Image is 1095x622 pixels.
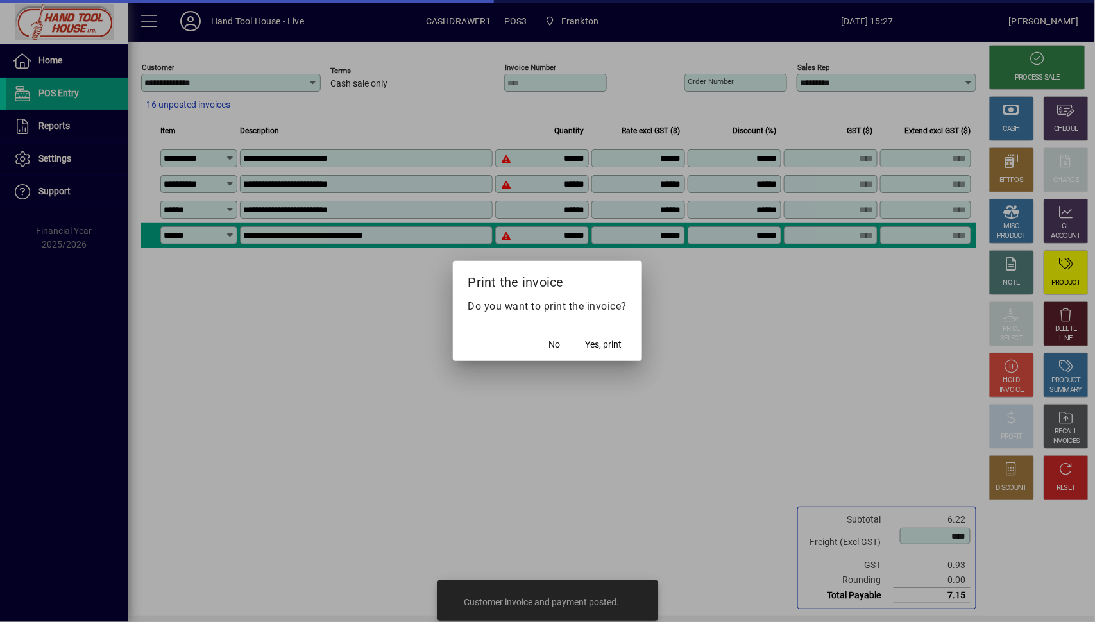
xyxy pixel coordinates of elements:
[534,333,575,356] button: No
[548,338,560,351] span: No
[580,333,627,356] button: Yes, print
[585,338,622,351] span: Yes, print
[468,299,627,314] p: Do you want to print the invoice?
[453,261,643,298] h2: Print the invoice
